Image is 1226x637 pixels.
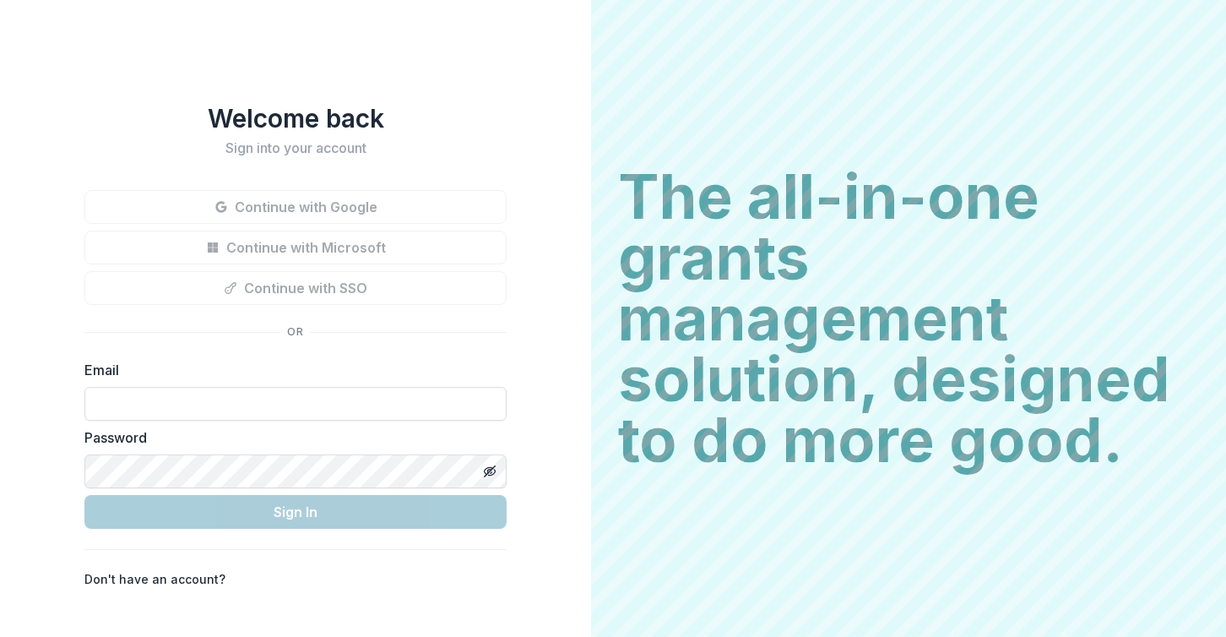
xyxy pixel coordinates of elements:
[84,427,496,448] label: Password
[84,140,507,156] h2: Sign into your account
[84,360,496,380] label: Email
[84,190,507,224] button: Continue with Google
[84,271,507,305] button: Continue with SSO
[84,495,507,529] button: Sign In
[476,458,503,485] button: Toggle password visibility
[84,103,507,133] h1: Welcome back
[84,570,225,588] p: Don't have an account?
[84,231,507,264] button: Continue with Microsoft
